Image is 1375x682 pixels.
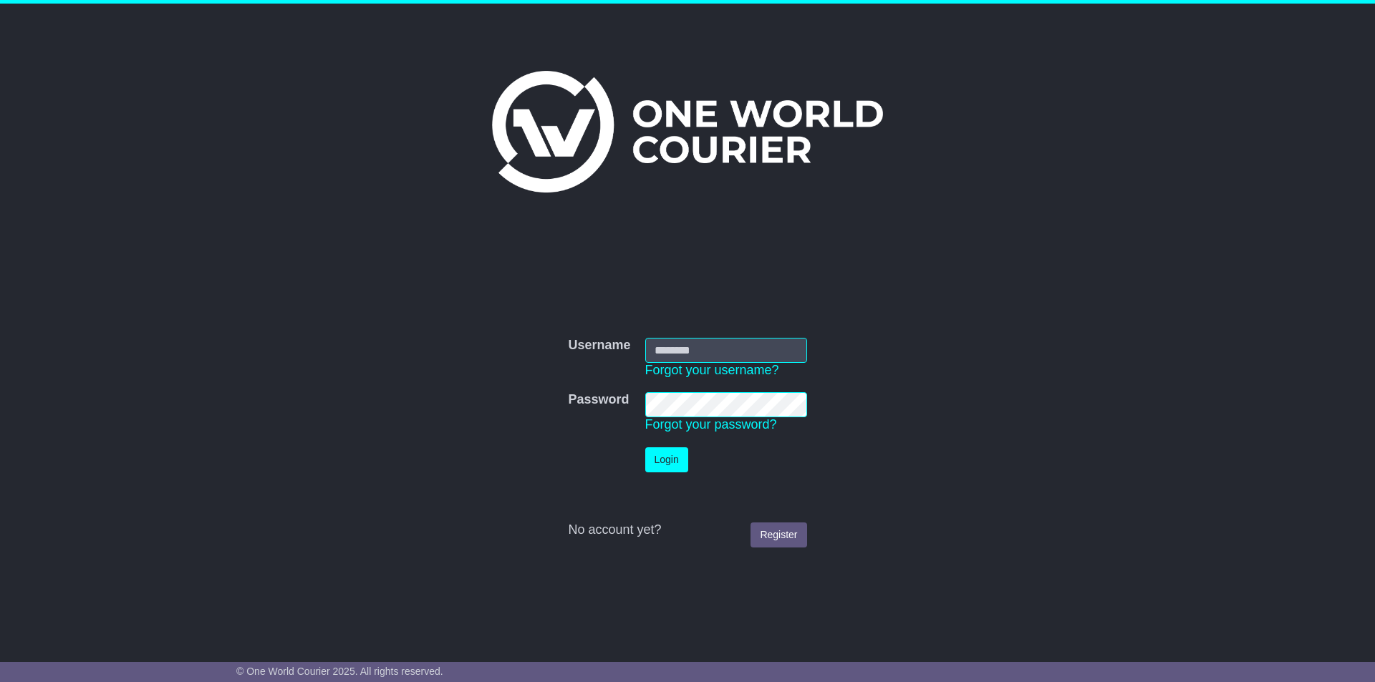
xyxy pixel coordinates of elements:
a: Forgot your password? [645,417,777,432]
div: No account yet? [568,522,806,538]
a: Register [751,522,806,547]
label: Username [568,338,630,354]
span: © One World Courier 2025. All rights reserved. [236,666,443,677]
img: One World [492,71,883,193]
a: Forgot your username? [645,363,779,377]
label: Password [568,392,629,408]
button: Login [645,447,688,472]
